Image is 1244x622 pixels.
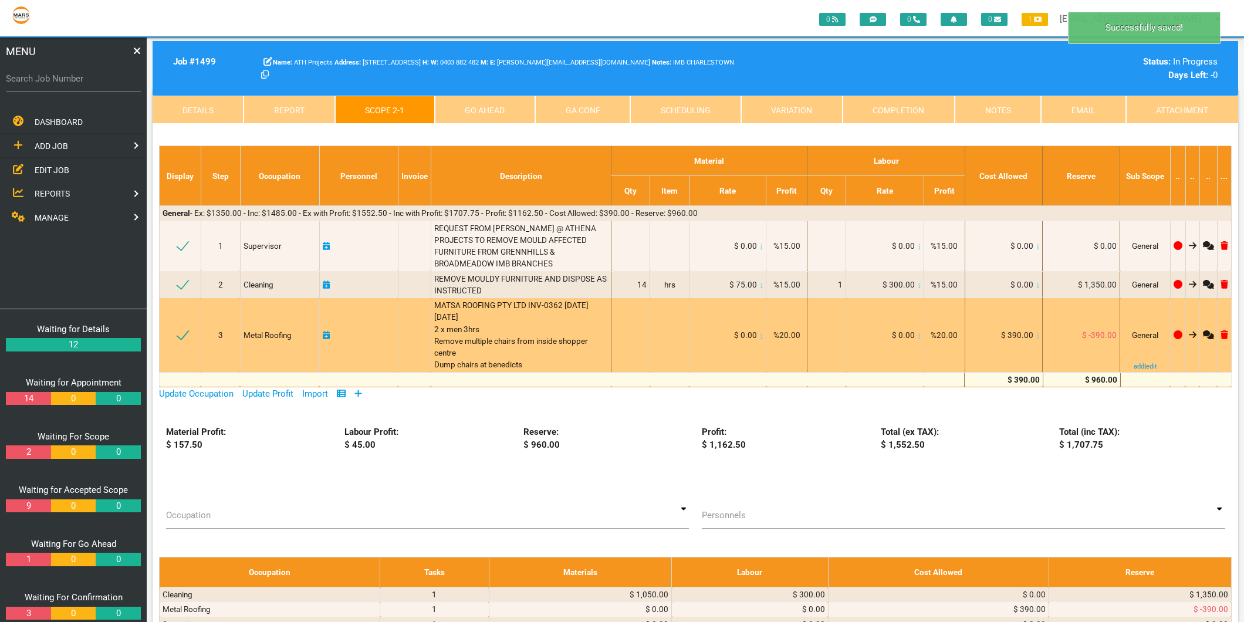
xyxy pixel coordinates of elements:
span: %15.00 [773,241,800,251]
span: $ 0.00 [1010,241,1033,251]
span: General [1132,330,1158,340]
a: Completion [843,96,955,124]
a: Update Profit [242,388,293,399]
span: DASHBOARD [35,117,83,127]
a: Update Occupation [159,388,234,399]
th: Description [431,146,611,206]
a: 0 [96,445,140,459]
b: General [163,208,190,218]
b: M: [481,59,488,66]
a: Click here to add schedule. [323,330,330,340]
th: ... [1217,146,1231,206]
div: Labour Profit: $ 45.00 [338,425,517,452]
img: s3file [12,6,31,25]
a: Waiting for Appointment [26,377,121,388]
b: Address: [334,59,361,66]
div: $ 960.00 [1046,374,1117,386]
th: .. [1185,146,1199,206]
span: %20.00 [773,330,800,340]
th: Step [201,146,240,206]
th: Rate [846,176,924,206]
th: Item [650,176,689,206]
span: ATH Projects [273,59,333,66]
b: W: [431,59,438,66]
b: H: [422,59,429,66]
div: Successfully saved! [1068,12,1221,44]
a: 0 [51,553,96,566]
span: $ 390.00 [1001,330,1033,340]
a: Click here copy customer information. [261,70,269,80]
span: $ 75.00 [729,280,757,289]
span: EDIT JOB [35,165,69,174]
a: Report [244,96,334,124]
span: Cleaning [244,280,273,289]
a: 0 [96,392,140,405]
span: MENU [6,43,36,59]
th: Cost Allowed [965,146,1042,206]
td: $ 390.00 [828,602,1049,617]
span: %20.00 [931,330,958,340]
a: 0 [51,607,96,620]
th: Qty [611,176,650,206]
span: 1 [838,280,843,289]
th: Personnel [319,146,398,206]
div: Material Profit: $ 157.50 [159,425,338,452]
th: Tasks [380,557,489,587]
a: Waiting for Accepted Scope [19,485,128,495]
span: 0 [900,13,927,26]
span: $ 300.00 [883,280,915,289]
a: Import [302,388,328,399]
span: 0 [981,13,1008,26]
span: $ 0.00 [734,330,757,340]
span: REPORTS [35,189,70,198]
th: Profit [766,176,807,206]
span: %15.00 [931,241,958,251]
div: Total (ex TAX): $ 1,552.50 [874,425,1053,452]
b: Status: [1143,56,1171,67]
td: Metal Roofing [160,602,380,617]
a: 0 [96,607,140,620]
th: Materials [489,557,671,587]
span: General [1132,241,1158,251]
a: 3 [6,607,50,620]
td: $ 0.00 [672,602,829,617]
a: Details [153,96,244,124]
a: Scheduling [630,96,741,124]
td: 1 [380,587,489,602]
span: $ 0.00 [734,241,757,251]
td: $ -390.00 [1043,298,1120,373]
span: REMOVE MOULDY FURNITURE AND DISPOSE AS INSTRUCTED [434,274,609,295]
span: General [1132,280,1158,289]
a: Email [1041,96,1125,124]
span: [PERSON_NAME][EMAIL_ADDRESS][DOMAIN_NAME] [490,59,650,66]
span: 3 [218,330,223,340]
span: 1 [1022,13,1048,26]
th: Material [611,146,807,175]
span: $ 0.00 [892,241,915,251]
th: Labour [807,146,965,175]
td: - Ex: $1350.00 - Inc: $1485.00 - Ex with Profit: $1552.50 - Inc with Profit: $1707.75 - Profit: $... [160,206,1232,221]
span: [STREET_ADDRESS] [334,59,421,66]
th: Reserve [1049,557,1231,587]
a: Waiting for Details [37,324,110,334]
a: Variation [741,96,843,124]
a: 0 [96,553,140,566]
td: $ 300.00 [672,587,829,602]
span: 0403 882 482 [431,59,479,66]
a: GA Conf [535,96,630,124]
th: Display [160,146,201,206]
a: Attachment [1126,96,1238,124]
th: Labour [672,557,829,587]
span: 1 [218,241,223,251]
span: MANAGE [35,213,69,222]
a: 1 [6,553,50,566]
span: Metal Roofing [244,330,292,340]
a: Go Ahead [435,96,535,124]
a: add [1134,363,1144,370]
span: Supervisor [244,241,282,251]
span: 0 [819,13,846,26]
a: Show/Hide Columns [337,388,346,399]
span: %15.00 [773,280,800,289]
th: Reserve [1043,146,1120,206]
th: Cost Allowed [828,557,1049,587]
